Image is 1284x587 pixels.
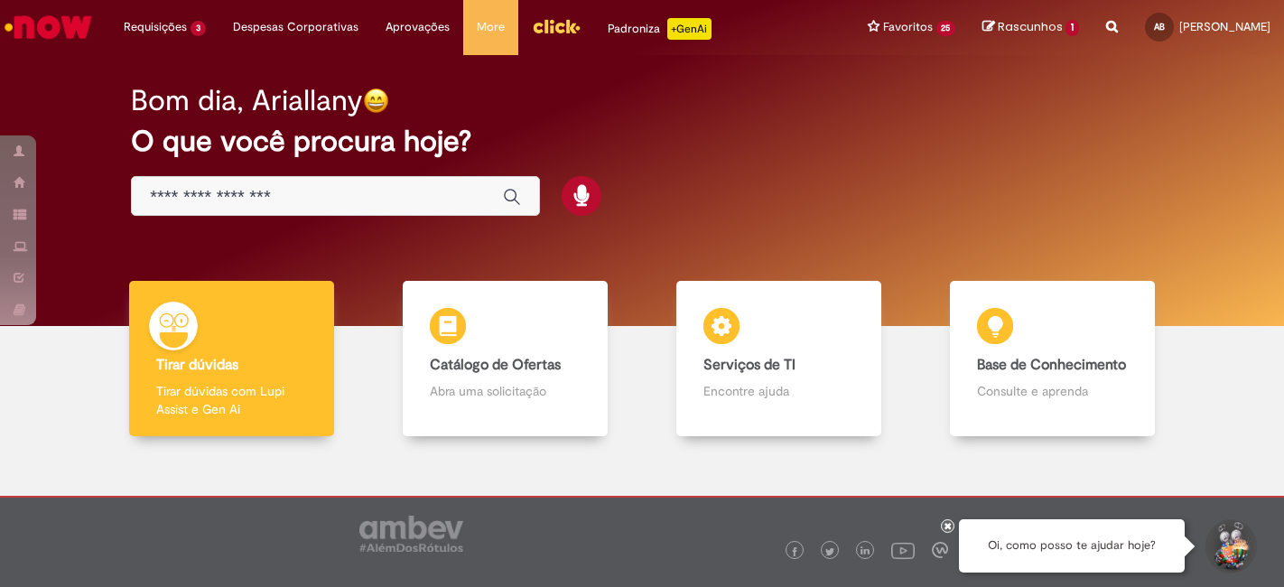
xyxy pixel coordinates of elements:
[608,18,712,40] div: Padroniza
[1065,20,1079,36] span: 1
[977,382,1129,400] p: Consulte e aprenda
[156,382,308,418] p: Tirar dúvidas com Lupi Assist e Gen Ai
[977,356,1126,374] b: Base de Conhecimento
[703,382,855,400] p: Encontre ajuda
[703,356,796,374] b: Serviços de TI
[2,9,95,45] img: ServiceNow
[95,281,368,437] a: Tirar dúvidas Tirar dúvidas com Lupi Assist e Gen Ai
[191,21,206,36] span: 3
[359,516,463,552] img: logo_footer_ambev_rotulo_gray.png
[790,547,799,556] img: logo_footer_facebook.png
[233,18,358,36] span: Despesas Corporativas
[363,88,389,114] img: happy-face.png
[477,18,505,36] span: More
[936,21,956,36] span: 25
[430,356,561,374] b: Catálogo de Ofertas
[1179,19,1270,34] span: [PERSON_NAME]
[959,519,1185,573] div: Oi, como posso te ajudar hoje?
[532,13,581,40] img: click_logo_yellow_360x200.png
[883,18,933,36] span: Favoritos
[891,538,915,562] img: logo_footer_youtube.png
[667,18,712,40] p: +GenAi
[131,85,363,116] h2: Bom dia, Ariallany
[156,356,238,374] b: Tirar dúvidas
[1154,21,1165,33] span: AB
[998,18,1063,35] span: Rascunhos
[386,18,450,36] span: Aprovações
[932,542,948,558] img: logo_footer_workplace.png
[642,281,916,437] a: Serviços de TI Encontre ajuda
[430,382,582,400] p: Abra uma solicitação
[124,18,187,36] span: Requisições
[916,281,1189,437] a: Base de Conhecimento Consulte e aprenda
[861,546,870,557] img: logo_footer_linkedin.png
[825,547,834,556] img: logo_footer_twitter.png
[131,126,1153,157] h2: O que você procura hoje?
[1203,519,1257,573] button: Iniciar Conversa de Suporte
[368,281,642,437] a: Catálogo de Ofertas Abra uma solicitação
[982,19,1079,36] a: Rascunhos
